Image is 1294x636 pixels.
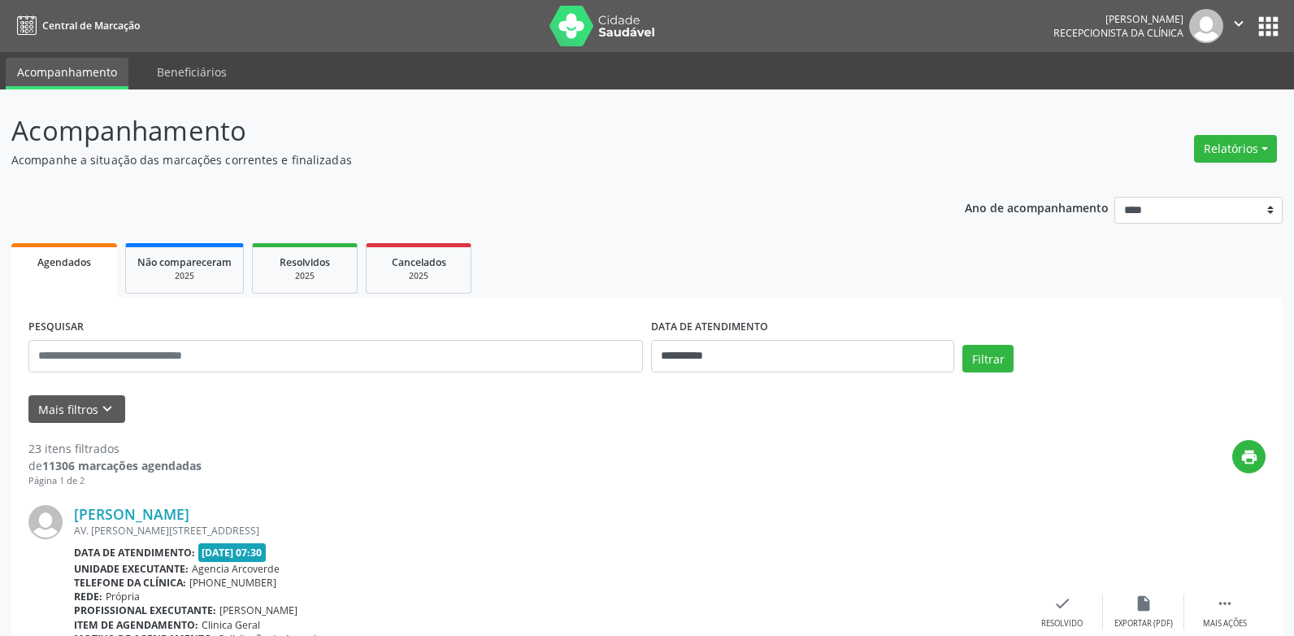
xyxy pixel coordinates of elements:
[202,618,260,632] span: Clinica Geral
[28,395,125,424] button: Mais filtroskeyboard_arrow_down
[74,603,216,617] b: Profissional executante:
[28,505,63,539] img: img
[74,576,186,590] b: Telefone da clínica:
[1223,9,1254,43] button: 
[28,440,202,457] div: 23 itens filtrados
[965,197,1109,217] p: Ano de acompanhamento
[137,255,232,269] span: Não compareceram
[11,111,901,151] p: Acompanhamento
[1053,595,1071,612] i: check
[28,474,202,488] div: Página 1 de 2
[392,255,446,269] span: Cancelados
[11,12,140,39] a: Central de Marcação
[42,458,202,473] strong: 11306 marcações agendadas
[1254,12,1283,41] button: apps
[137,270,232,282] div: 2025
[189,576,276,590] span: [PHONE_NUMBER]
[6,58,128,89] a: Acompanhamento
[1053,26,1183,40] span: Recepcionista da clínica
[264,270,345,282] div: 2025
[219,603,297,617] span: [PERSON_NAME]
[1189,9,1223,43] img: img
[1041,618,1083,629] div: Resolvido
[28,457,202,474] div: de
[1053,12,1183,26] div: [PERSON_NAME]
[1230,15,1248,33] i: 
[1232,440,1266,473] button: print
[192,562,280,576] span: Agencia Arcoverde
[74,546,195,560] b: Data de atendimento:
[106,590,140,603] span: Própria
[1135,595,1153,612] i: insert_drive_file
[42,19,140,33] span: Central de Marcação
[28,315,84,340] label: PESQUISAR
[74,505,189,523] a: [PERSON_NAME]
[962,345,1014,372] button: Filtrar
[651,315,768,340] label: DATA DE ATENDIMENTO
[74,524,1022,538] div: AV. [PERSON_NAME][STREET_ADDRESS]
[74,590,102,603] b: Rede:
[1194,135,1277,163] button: Relatórios
[98,400,116,418] i: keyboard_arrow_down
[1114,618,1173,629] div: Exportar (PDF)
[1216,595,1234,612] i: 
[74,618,198,632] b: Item de agendamento:
[145,58,238,86] a: Beneficiários
[11,151,901,168] p: Acompanhe a situação das marcações correntes e finalizadas
[1240,448,1258,466] i: print
[378,270,459,282] div: 2025
[1203,618,1247,629] div: Mais ações
[74,562,189,576] b: Unidade executante:
[37,255,91,269] span: Agendados
[280,255,330,269] span: Resolvidos
[198,543,267,562] span: [DATE] 07:30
